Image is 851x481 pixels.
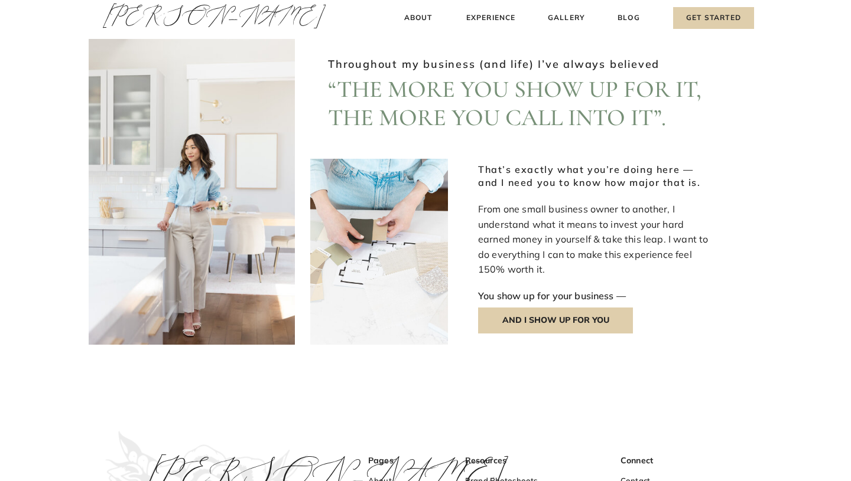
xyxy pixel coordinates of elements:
a: Experience [465,12,517,24]
a: AND I SHOW UP FOR YOU [478,307,633,333]
a: About [401,12,436,24]
h2: “the more you show up for it, the more you call into it”. [328,75,712,130]
h3: Throughout my business (and life) I’ve always believed [328,57,712,74]
p: From one small business owner to another, I understand what it means to invest your hard earned m... [478,202,712,276]
a: Get Started [673,7,754,29]
h3: That’s exactly what you’re doing here —and I need you to know how major that is. [478,163,712,192]
p: You show up for your business — [478,289,712,305]
h3: Connect [621,455,691,467]
a: Gallery [547,12,586,24]
a: Blog [615,12,642,24]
